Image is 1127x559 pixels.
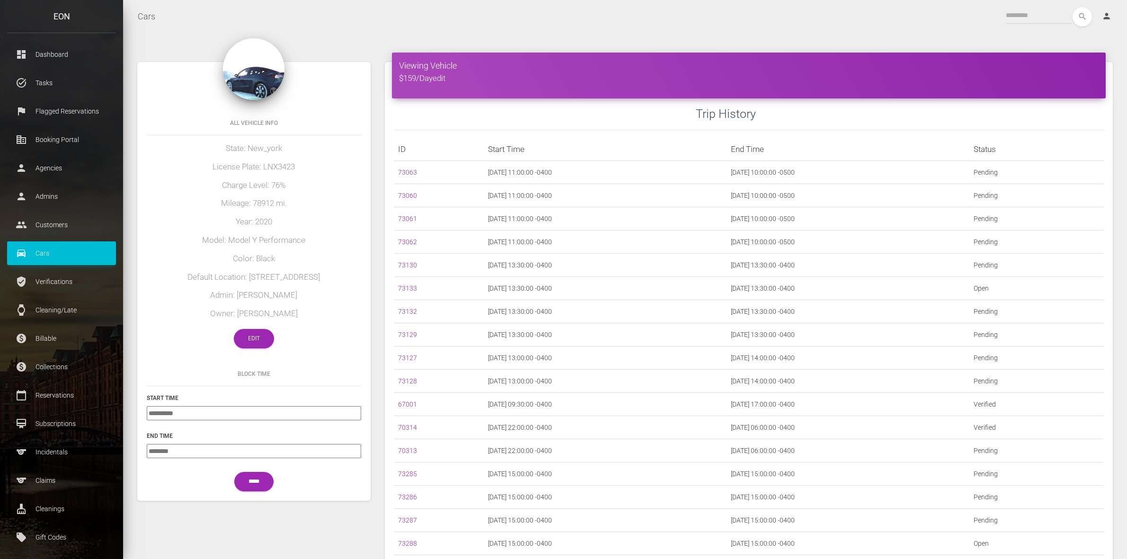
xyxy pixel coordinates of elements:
td: [DATE] 15:00:00 -0400 [727,509,970,532]
td: [DATE] 10:00:00 -0500 [727,184,970,207]
td: [DATE] 06:00:00 -0400 [727,416,970,439]
p: Tasks [14,76,109,90]
a: 73061 [398,215,417,222]
td: Verified [970,416,1103,439]
td: [DATE] 11:00:00 -0400 [484,161,727,184]
td: [DATE] 10:00:00 -0500 [727,231,970,254]
td: Verified [970,393,1103,416]
a: 70314 [398,424,417,431]
p: Incidentals [14,445,109,459]
td: Pending [970,231,1103,254]
a: local_offer Gift Codes [7,525,116,549]
h5: Admin: [PERSON_NAME] [147,290,361,301]
h4: Viewing Vehicle [399,60,1099,71]
h5: Year: 2020 [147,216,361,228]
a: watch Cleaning/Late [7,298,116,322]
td: [DATE] 17:00:00 -0400 [727,393,970,416]
td: [DATE] 11:00:00 -0400 [484,231,727,254]
h3: Trip History [696,106,1103,122]
p: Reservations [14,388,109,402]
h5: Color: Black [147,253,361,265]
td: Pending [970,300,1103,323]
p: Billable [14,331,109,346]
td: [DATE] 13:30:00 -0400 [484,254,727,277]
td: [DATE] 15:00:00 -0400 [727,486,970,509]
td: Pending [970,161,1103,184]
h5: Charge Level: 76% [147,180,361,191]
a: paid Billable [7,327,116,350]
a: 70313 [398,447,417,454]
td: Pending [970,462,1103,486]
a: 73060 [398,192,417,199]
td: Pending [970,370,1103,393]
th: ID [394,138,484,161]
p: Cars [14,246,109,260]
a: person [1095,7,1120,26]
p: Cleanings [14,502,109,516]
a: flag Flagged Reservations [7,99,116,123]
p: Gift Codes [14,530,109,544]
h6: All Vehicle Info [147,119,361,127]
td: Pending [970,439,1103,462]
td: [DATE] 13:30:00 -0400 [727,300,970,323]
th: Status [970,138,1103,161]
a: cleaning_services Cleanings [7,497,116,521]
h6: Block Time [147,370,361,378]
a: Cars [138,5,155,28]
td: [DATE] 14:00:00 -0400 [727,370,970,393]
p: Collections [14,360,109,374]
h5: License Plate: LNX3423 [147,161,361,173]
a: Edit [234,329,274,348]
td: [DATE] 11:00:00 -0400 [484,207,727,231]
td: [DATE] 15:00:00 -0400 [484,462,727,486]
td: [DATE] 13:30:00 -0400 [484,277,727,300]
h5: State: New_york [147,143,361,154]
button: search [1073,7,1092,27]
a: 73287 [398,516,417,524]
a: sports Incidentals [7,440,116,464]
p: Dashboard [14,47,109,62]
h5: Default Location: [STREET_ADDRESS] [147,272,361,283]
a: people Customers [7,213,116,237]
a: person Admins [7,185,116,208]
a: 73129 [398,331,417,338]
h6: Start Time [147,394,361,402]
a: sports Claims [7,469,116,492]
a: 67001 [398,400,417,408]
a: dashboard Dashboard [7,43,116,66]
a: task_alt Tasks [7,71,116,95]
td: [DATE] 15:00:00 -0400 [484,532,727,555]
td: [DATE] 22:00:00 -0400 [484,439,727,462]
td: Pending [970,486,1103,509]
td: [DATE] 22:00:00 -0400 [484,416,727,439]
h5: Mileage: 78912 mi. [147,198,361,209]
p: Admins [14,189,109,204]
td: [DATE] 14:00:00 -0400 [727,346,970,370]
td: Pending [970,207,1103,231]
a: paid Collections [7,355,116,379]
td: [DATE] 10:00:00 -0500 [727,207,970,231]
a: 73127 [398,354,417,362]
td: Pending [970,184,1103,207]
a: 73132 [398,308,417,315]
a: card_membership Subscriptions [7,412,116,435]
a: 73130 [398,261,417,269]
h6: End Time [147,432,361,440]
td: [DATE] 13:30:00 -0400 [484,300,727,323]
td: [DATE] 15:00:00 -0400 [484,486,727,509]
p: Flagged Reservations [14,104,109,118]
td: [DATE] 11:00:00 -0400 [484,184,727,207]
td: [DATE] 13:00:00 -0400 [484,346,727,370]
td: [DATE] 13:00:00 -0400 [484,370,727,393]
h5: Model: Model Y Performance [147,235,361,246]
img: 141.jpg [223,38,284,100]
td: [DATE] 15:00:00 -0400 [727,532,970,555]
td: [DATE] 15:00:00 -0400 [727,462,970,486]
a: drive_eta Cars [7,241,116,265]
i: person [1102,11,1111,21]
p: Cleaning/Late [14,303,109,317]
td: [DATE] 06:00:00 -0400 [727,439,970,462]
p: Customers [14,218,109,232]
a: 73288 [398,540,417,547]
